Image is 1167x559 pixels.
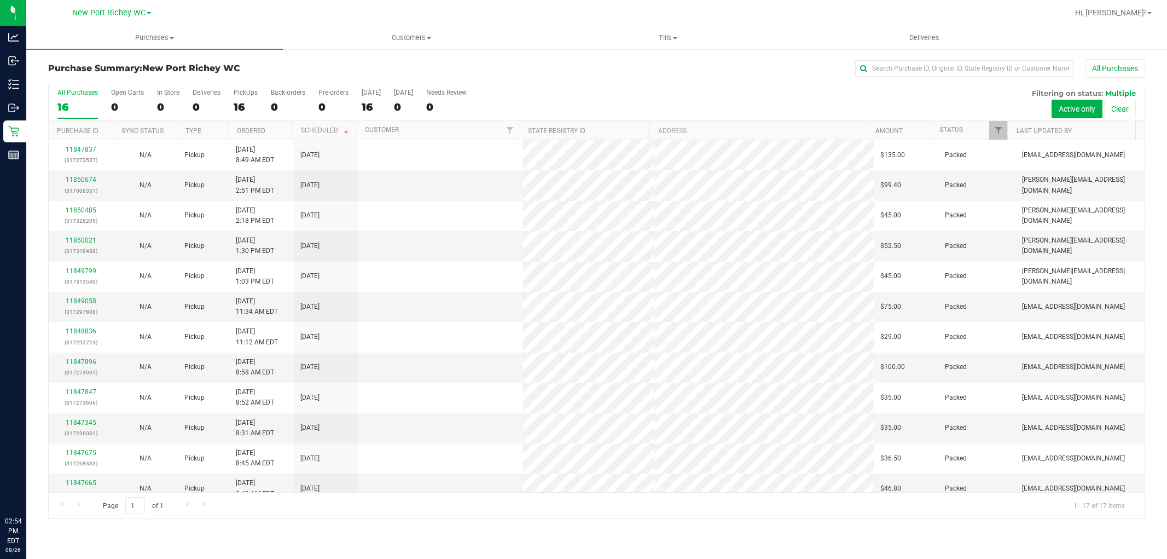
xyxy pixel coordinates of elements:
[989,121,1007,140] a: Filter
[1022,483,1125,494] span: [EMAIL_ADDRESS][DOMAIN_NAME]
[140,332,152,342] button: N/A
[426,101,467,113] div: 0
[1032,89,1103,97] span: Filtering on status:
[855,60,1074,77] input: Search Purchase ID, Original ID, State Registry ID or Customer Name...
[55,216,107,226] p: (317328205)
[55,428,107,439] p: (317236031)
[140,150,152,160] button: N/A
[8,149,19,160] inline-svg: Reports
[528,127,585,135] a: State Registry ID
[318,89,349,96] div: Pre-orders
[300,393,320,403] span: [DATE]
[1022,235,1138,256] span: [PERSON_NAME][EMAIL_ADDRESS][DOMAIN_NAME]
[234,89,258,96] div: PickUps
[880,423,901,433] span: $35.00
[1104,100,1136,118] button: Clear
[283,33,539,43] span: Customers
[945,483,967,494] span: Packed
[5,516,21,546] p: 02:54 PM EDT
[1022,332,1125,342] span: [EMAIL_ADDRESS][DOMAIN_NAME]
[271,101,305,113] div: 0
[8,102,19,113] inline-svg: Outbound
[140,242,152,250] span: Not Applicable
[236,235,274,256] span: [DATE] 1:30 PM EDT
[184,362,205,372] span: Pickup
[140,180,152,191] button: N/A
[48,64,414,73] h3: Purchase Summary:
[55,307,107,317] p: (317297808)
[236,296,278,317] span: [DATE] 11:34 AM EDT
[895,33,954,43] span: Deliveries
[1022,266,1138,287] span: [PERSON_NAME][EMAIL_ADDRESS][DOMAIN_NAME]
[880,241,901,251] span: $52.50
[271,89,305,96] div: Back-orders
[55,246,107,256] p: (317318488)
[1022,302,1125,312] span: [EMAIL_ADDRESS][DOMAIN_NAME]
[140,424,152,431] span: Not Applicable
[66,327,96,335] a: 11848836
[236,387,274,408] span: [DATE] 8:52 AM EDT
[125,497,145,514] input: 1
[945,210,967,221] span: Packed
[140,423,152,433] button: N/A
[365,126,399,134] a: Customer
[880,150,905,160] span: $135.00
[184,393,205,403] span: Pickup
[193,89,220,96] div: Deliveries
[236,266,274,287] span: [DATE] 1:03 PM EDT
[66,358,96,366] a: 11847896
[121,127,164,135] a: Sync Status
[66,419,96,427] a: 11847345
[300,362,320,372] span: [DATE]
[55,155,107,165] p: (317273527)
[185,127,201,135] a: Type
[5,546,21,554] p: 08/26
[236,418,274,439] span: [DATE] 8:31 AM EDT
[66,449,96,457] a: 11847675
[66,206,96,214] a: 11850485
[184,241,205,251] span: Pickup
[1022,393,1125,403] span: [EMAIL_ADDRESS][DOMAIN_NAME]
[394,101,413,113] div: 0
[66,479,96,487] a: 11847665
[184,423,205,433] span: Pickup
[140,454,152,462] span: Not Applicable
[880,393,901,403] span: $35.00
[55,337,107,348] p: (317292724)
[300,241,320,251] span: [DATE]
[875,127,903,135] a: Amount
[66,237,96,244] a: 11850021
[140,210,152,221] button: N/A
[1022,150,1125,160] span: [EMAIL_ADDRESS][DOMAIN_NAME]
[184,332,205,342] span: Pickup
[234,101,258,113] div: 16
[945,180,967,191] span: Packed
[880,302,901,312] span: $75.00
[945,453,967,464] span: Packed
[540,33,796,43] span: Tills
[8,126,19,137] inline-svg: Retail
[140,302,152,312] button: N/A
[55,276,107,287] p: (317313539)
[539,26,796,49] a: Tills
[1065,497,1134,514] span: 1 - 17 of 17 items
[300,332,320,342] span: [DATE]
[26,26,283,49] a: Purchases
[362,89,381,96] div: [DATE]
[140,241,152,251] button: N/A
[236,205,274,226] span: [DATE] 2:18 PM EDT
[157,101,179,113] div: 0
[1022,175,1138,195] span: [PERSON_NAME][EMAIL_ADDRESS][DOMAIN_NAME]
[300,210,320,221] span: [DATE]
[8,79,19,90] inline-svg: Inventory
[142,63,240,73] span: New Port Richey WC
[140,303,152,310] span: Not Applicable
[55,367,107,378] p: (317274991)
[140,211,152,219] span: Not Applicable
[57,89,98,96] div: All Purchases
[66,176,96,183] a: 11850674
[184,483,205,494] span: Pickup
[8,32,19,43] inline-svg: Analytics
[66,267,96,275] a: 11849799
[939,126,963,134] a: Status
